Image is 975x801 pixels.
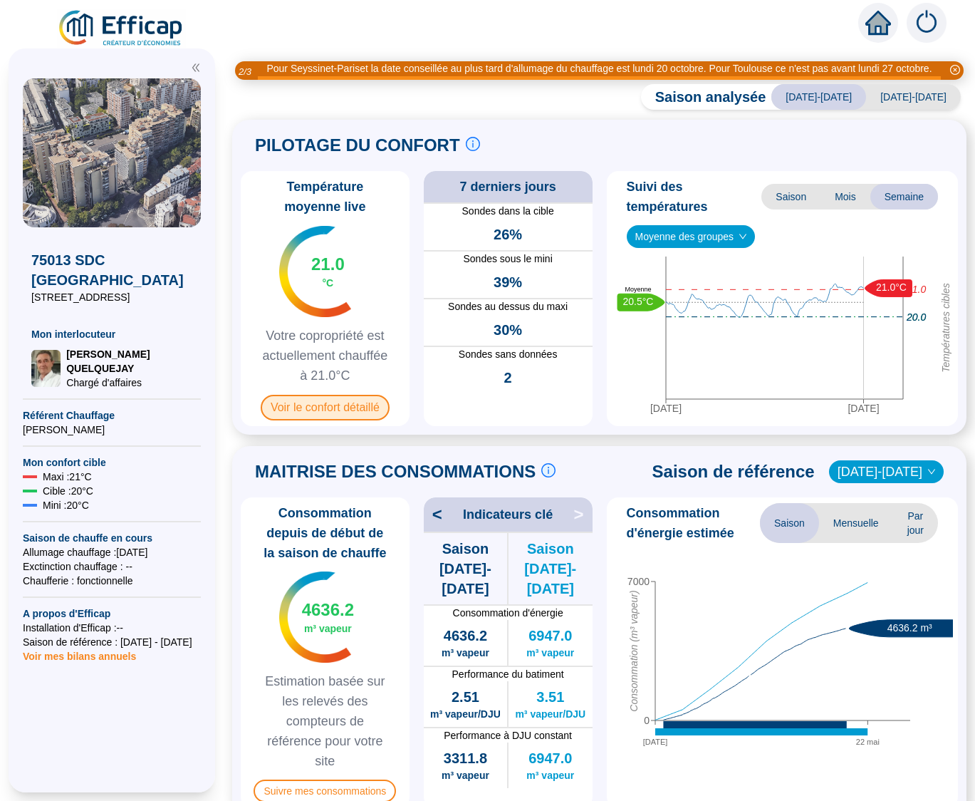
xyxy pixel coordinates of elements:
span: 4636.2 [444,626,487,646]
span: 3311.8 [444,748,487,768]
span: Saison analysée [641,87,766,107]
span: 7 derniers jours [460,177,556,197]
span: Sondes sous le mini [424,252,593,267]
img: Chargé d'affaires [31,350,61,387]
span: m³ vapeur [526,646,574,660]
tspan: 20.0 [906,311,926,322]
span: Maxi : 21 °C [43,470,92,484]
span: 26% [494,224,522,244]
span: A propos d'Efficap [23,606,201,621]
span: Sondes dans la cible [424,204,593,219]
span: Mois [820,184,870,210]
span: PILOTAGE DU CONFORT [255,134,460,157]
span: MAITRISE DES CONSOMMATIONS [255,460,536,483]
span: Mon interlocuteur [31,327,192,341]
span: [DATE]-[DATE] [771,84,866,110]
span: Consommation d'énergie [424,606,593,620]
span: 4636.2 [302,599,354,621]
span: Suivi des températures [627,177,762,217]
span: m³ vapeur [304,621,352,636]
span: Voir mes bilans annuels [23,642,136,662]
span: Référent Chauffage [23,408,201,423]
span: Estimation basée sur les relevés des compteurs de référence pour votre site [246,671,404,771]
img: efficap energie logo [57,9,186,48]
span: Installation d'Efficap : -- [23,621,201,635]
span: Indicateurs clé [463,505,553,524]
span: Sondes sans données [424,347,593,362]
span: Saison [DATE]-[DATE] [509,539,592,599]
span: Exctinction chauffage : -- [23,559,201,574]
tspan: [DATE] [642,738,667,746]
span: Mensuelle [819,503,893,543]
tspan: 22 mai [855,738,879,746]
span: [PERSON_NAME] QUELQUEJAY [66,347,192,376]
tspan: Consommation (m³ vapeur) [627,590,639,711]
span: Consommation d'énergie estimée [627,503,761,543]
span: > [573,503,592,526]
span: m³ vapeur/DJU [515,707,585,721]
span: Performance du batiment [424,667,593,681]
tspan: [DATE] [650,403,681,414]
tspan: [DATE] [848,403,879,414]
img: indicateur températures [279,572,351,663]
span: Semaine [870,184,938,210]
span: [PERSON_NAME] [23,423,201,437]
span: m³ vapeur [442,646,489,660]
span: °C [323,276,334,290]
tspan: 21.0 [906,284,926,295]
span: [DATE]-[DATE] [866,84,961,110]
span: double-left [191,63,201,73]
img: alerts [907,3,947,43]
text: 20.5°C [622,296,653,307]
span: Sondes au dessus du maxi [424,299,593,314]
span: m³ vapeur/DJU [430,707,501,721]
span: Chargé d'affaires [66,376,192,390]
span: close-circle [950,65,960,75]
span: < [424,503,442,526]
span: Performance à DJU constant [424,728,593,743]
tspan: 0 [644,715,650,726]
span: info-circle [541,463,556,477]
span: Saison de référence [652,460,815,483]
span: Saison [760,503,819,543]
tspan: 7000 [627,576,649,587]
span: 6947.0 [528,626,572,646]
span: 2 [504,368,512,388]
span: 2.51 [452,687,479,707]
span: 6947.0 [528,748,572,768]
span: Mini : 20 °C [43,498,89,512]
span: down [739,232,747,241]
span: Saison de référence : [DATE] - [DATE] [23,635,201,649]
span: Moyenne des groupes [635,226,747,247]
img: indicateur températures [279,226,351,317]
span: Par jour [893,503,938,543]
span: home [865,10,891,36]
span: Mon confort cible [23,455,201,470]
span: 3.51 [536,687,564,707]
span: 2018-2019 [838,461,935,482]
span: Saison [DATE]-[DATE] [424,539,507,599]
span: 30% [494,320,522,340]
span: 21.0 [311,253,345,276]
span: [STREET_ADDRESS] [31,290,192,304]
text: 21.0°C [876,281,907,293]
div: Pour Seyssinet-Pariset la date conseillée au plus tard d'allumage du chauffage est lundi 20 octob... [266,61,932,76]
span: Votre copropriété est actuellement chauffée à 21.0°C [246,326,404,386]
span: Chaufferie : fonctionnelle [23,574,201,588]
span: Cible : 20 °C [43,484,93,498]
span: 75013 SDC [GEOGRAPHIC_DATA] [31,250,192,290]
span: down [927,467,936,476]
span: m³ vapeur [526,768,574,782]
span: Saison [761,184,820,210]
span: Consommation depuis de début de la saison de chauffe [246,503,404,563]
text: Moyenne [625,286,651,293]
span: Saison de chauffe en cours [23,531,201,545]
span: m³ vapeur [442,768,489,782]
span: info-circle [466,137,480,151]
span: 39% [494,272,522,292]
span: Voir le confort détaillé [261,395,390,420]
text: 4636.2 m³ [887,621,932,633]
span: Température moyenne live [246,177,404,217]
i: 2 / 3 [239,66,251,77]
span: Allumage chauffage : [DATE] [23,545,201,559]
